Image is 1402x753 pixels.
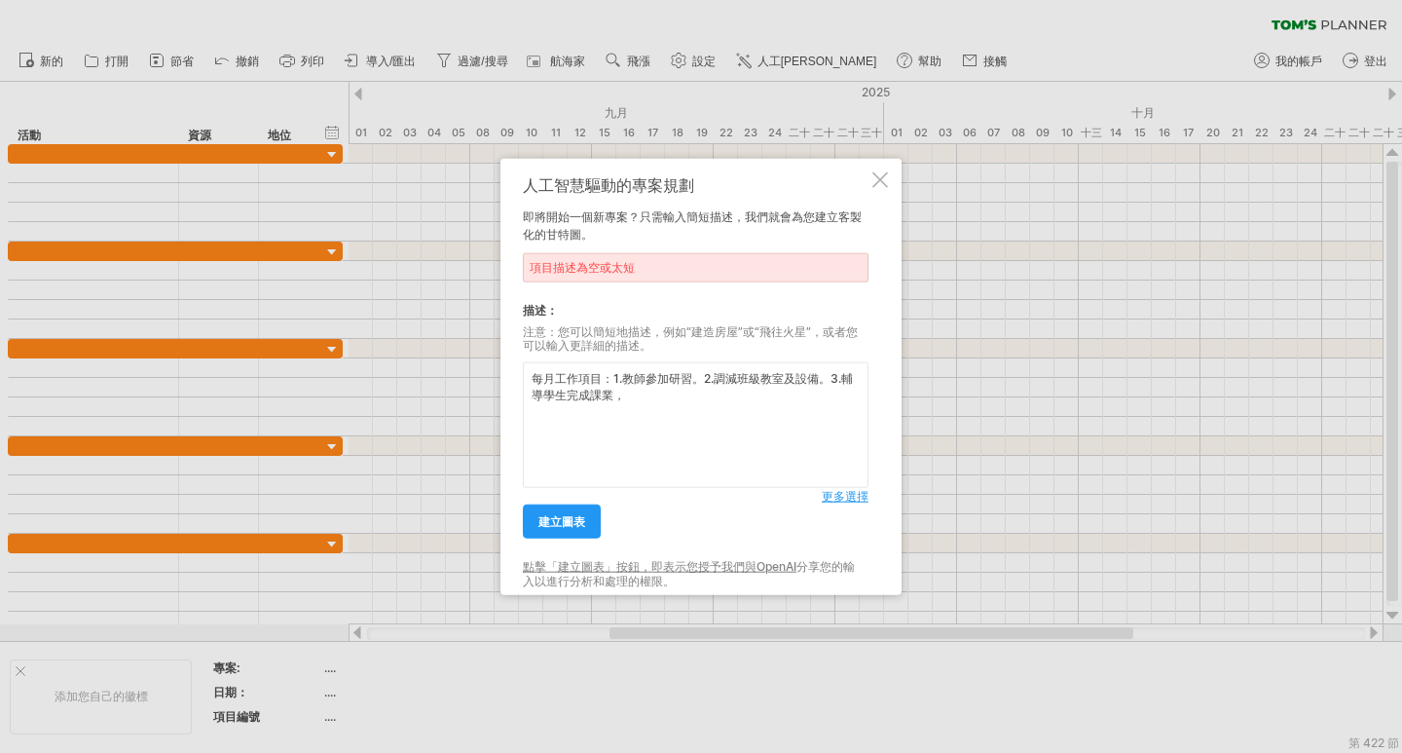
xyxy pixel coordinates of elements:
[523,174,694,194] font: 人工智慧驅動的專案規劃
[538,514,585,529] font: 建立圖表
[523,208,862,241] font: 即將開始一個新專案？只需輸入簡短描述，我們就會為您建立客製化的甘特圖。
[822,489,868,504] font: 更多選擇
[523,559,855,587] font: 分享您的輸入
[523,559,796,574] a: 點擊「建立圖表」按鈕，即表示您授予我們與OpenAI
[523,302,558,317] font: 描述：
[523,505,601,539] a: 建立圖表
[523,323,858,352] font: 注意：您可以簡短地描述，例如“建造房屋”或“飛往火星”，或者您可以輸入更詳細的描述。
[822,488,868,506] a: 更多選擇
[535,573,675,587] font: 以進行分析和處理的權限。
[530,259,635,274] font: 項目描述為空或太短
